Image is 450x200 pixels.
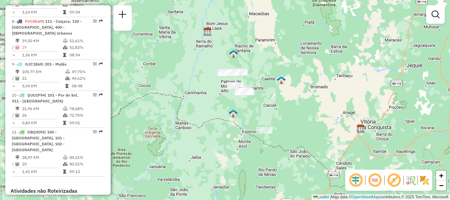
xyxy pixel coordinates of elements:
[63,39,68,43] i: % de utilização do peso
[15,107,19,111] i: Distância Total
[12,19,82,36] span: | 111 - Caiçara, 120 - [GEOGRAPHIC_DATA], 400 - [DEMOGRAPHIC_DATA] Urbanos
[12,93,78,103] span: 10 -
[93,19,97,23] em: Opções
[63,10,66,14] i: Tempo total em rota
[27,129,44,134] span: GBQ5I95
[63,107,68,111] i: % de utilização do peso
[69,105,102,112] td: 78,68%
[12,9,15,15] td: =
[436,181,446,190] a: Zoom out
[22,38,63,44] td: 39,50 KM
[99,130,103,134] em: Rota exportada
[227,82,243,89] div: Atividade não roteirizada - MERCEARIA CURRAL V
[15,76,19,80] i: Total de Atividades
[22,9,63,15] td: 3,14 KM
[71,83,103,89] td: 08:48
[69,38,102,44] td: 51,61%
[229,109,238,118] img: Sebastião das Laranjeiras
[256,127,272,133] div: Atividade não roteirizada - CENTRAL DAS BEBIDAS/
[22,69,65,75] td: 105,77 KM
[12,19,82,36] span: 8 -
[419,175,430,186] img: Exibir/Ocultar setores
[436,171,446,181] a: Zoom in
[69,52,102,58] td: 08:54
[63,170,66,174] i: Tempo total em rota
[330,195,331,199] span: |
[231,69,247,75] div: Atividade não roteirizada - TIAGO ALVES DE SOUZA
[99,62,103,66] em: Rota exportada
[439,171,443,180] span: +
[22,83,65,89] td: 5,04 KM
[12,93,78,103] span: | 101 - Por do Sol, 911 - [GEOGRAPHIC_DATA]
[27,93,45,98] span: QUU1F94
[65,76,70,80] i: % de utilização da cubagem
[93,130,97,134] em: Opções
[65,84,69,88] i: Tempo total em rota
[229,49,238,58] img: Riacho de Santana
[22,75,65,82] td: 21
[429,8,442,21] a: Exibir filtros
[93,93,97,97] em: Opções
[203,27,212,36] img: CDD Lapa
[22,154,63,161] td: 28,47 KM
[312,194,450,200] div: Map data © contributors,© 2025 TomTom, Microsoft
[12,75,15,82] td: /
[63,162,68,166] i: % de utilização da cubagem
[348,172,364,188] span: Ocultar deslocamento
[12,112,15,119] td: /
[222,69,239,76] div: Atividade não roteirizada - VERBENA OLIVEIRA CAIRES SILVA
[12,83,15,89] td: =
[63,156,68,159] i: % de utilização do peso
[69,44,102,51] td: 51,82%
[217,69,234,76] div: Atividade não roteirizada - MARIA JOSE MENDES LEaO PEREIRA
[42,62,67,67] span: | 201 - Mutãs
[116,8,129,23] a: Nova sessão e pesquisa
[93,62,97,66] em: Opções
[22,44,63,51] td: 29
[12,161,15,167] td: /
[15,156,19,159] i: Distância Total
[69,161,102,167] td: 80,51%
[63,121,66,125] i: Tempo total em rota
[22,120,63,126] td: 0,84 KM
[12,52,15,58] td: =
[63,45,68,49] i: % de utilização da cubagem
[12,44,15,51] td: /
[277,76,286,84] img: Lagoa Real
[69,112,102,119] td: 72,70%
[15,39,19,43] i: Distância Total
[22,168,63,175] td: 1,42 KM
[69,168,102,175] td: 09:13
[63,53,66,57] i: Tempo total em rota
[15,113,19,117] i: Total de Atividades
[22,161,63,167] td: 20
[69,120,102,126] td: 09:01
[25,19,42,24] span: FVC8G69
[367,172,383,188] span: Ocultar NR
[15,162,19,166] i: Total de Atividades
[25,62,42,67] span: GJC1E69
[405,175,416,186] img: Fluxo de ruas
[352,195,380,199] a: OpenStreetMap
[99,93,103,97] em: Rota exportada
[12,168,15,175] td: =
[386,172,402,188] span: Exibir rótulo
[69,9,102,15] td: 09:04
[12,120,15,126] td: =
[22,52,63,58] td: 1,36 KM
[22,112,63,119] td: 26
[356,124,365,133] img: CDD Vitória da Conquista
[313,195,329,199] a: Leaflet
[22,105,63,112] td: 21,96 KM
[12,129,65,152] span: 11 -
[235,87,251,93] div: Atividade não roteirizada - MERCEARIA ALVES
[71,75,103,82] td: 44,62%
[15,45,19,49] i: Total de Atividades
[71,69,103,75] td: 47,75%
[439,181,443,189] span: −
[63,113,68,117] i: % de utilização da cubagem
[15,70,19,74] i: Distância Total
[65,70,70,74] i: % de utilização do peso
[99,19,103,23] em: Rota exportada
[11,188,105,194] h4: Atividades não Roteirizadas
